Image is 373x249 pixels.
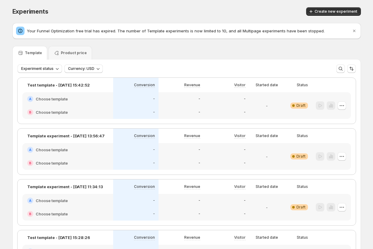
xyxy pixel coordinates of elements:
[29,161,31,165] h2: B
[27,184,103,190] p: Template experiment - [DATE] 11:34:13
[12,8,48,15] span: Experiments
[36,147,68,153] h2: Choose template
[29,199,31,202] h2: A
[27,133,105,139] p: Template experiment - [DATE] 13:56:47
[198,161,200,165] p: -
[36,198,68,204] h2: Choose template
[296,103,306,108] span: Draft
[256,83,278,87] p: Started date
[27,234,90,241] p: Test template - [DATE] 15:28:26
[153,211,155,216] p: -
[25,51,42,55] p: Template
[244,198,246,203] p: -
[134,235,155,240] p: Conversion
[198,110,200,115] p: -
[153,198,155,203] p: -
[266,153,268,159] p: -
[36,109,68,115] h2: Choose template
[347,64,356,73] button: Sort the results
[184,133,200,138] p: Revenue
[153,161,155,165] p: -
[134,133,155,138] p: Conversion
[153,97,155,101] p: -
[27,82,90,88] p: Test template - [DATE] 15:42:52
[244,211,246,216] p: -
[244,147,246,152] p: -
[297,184,308,189] p: Status
[296,154,306,159] span: Draft
[153,110,155,115] p: -
[21,66,54,71] span: Experiment status
[29,148,31,152] h2: A
[36,160,68,166] h2: Choose template
[198,147,200,152] p: -
[234,235,246,240] p: Visitor
[29,110,31,114] h2: B
[198,198,200,203] p: -
[29,97,31,101] h2: A
[266,204,268,210] p: -
[36,96,68,102] h2: Choose template
[256,235,278,240] p: Started date
[234,83,246,87] p: Visitor
[36,211,68,217] h2: Choose template
[297,83,308,87] p: Status
[244,110,246,115] p: -
[27,28,351,34] p: Your Funnel Optimization free trial has expired. The number of Template experiments is now limite...
[184,83,200,87] p: Revenue
[184,235,200,240] p: Revenue
[350,27,358,35] button: Dismiss notification
[134,184,155,189] p: Conversion
[134,83,155,87] p: Conversion
[244,97,246,101] p: -
[296,205,306,210] span: Draft
[297,235,308,240] p: Status
[198,211,200,216] p: -
[234,133,246,138] p: Visitor
[256,133,278,138] p: Started date
[256,184,278,189] p: Started date
[306,7,361,16] button: Create new experiment
[29,212,31,216] h2: B
[64,64,103,73] button: Currency: USD
[266,103,268,109] p: -
[61,51,87,55] p: Product price
[68,66,94,71] span: Currency: USD
[198,97,200,101] p: -
[153,147,155,152] p: -
[234,184,246,189] p: Visitor
[315,9,357,14] span: Create new experiment
[184,184,200,189] p: Revenue
[244,161,246,165] p: -
[297,133,308,138] p: Status
[18,64,62,73] button: Experiment status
